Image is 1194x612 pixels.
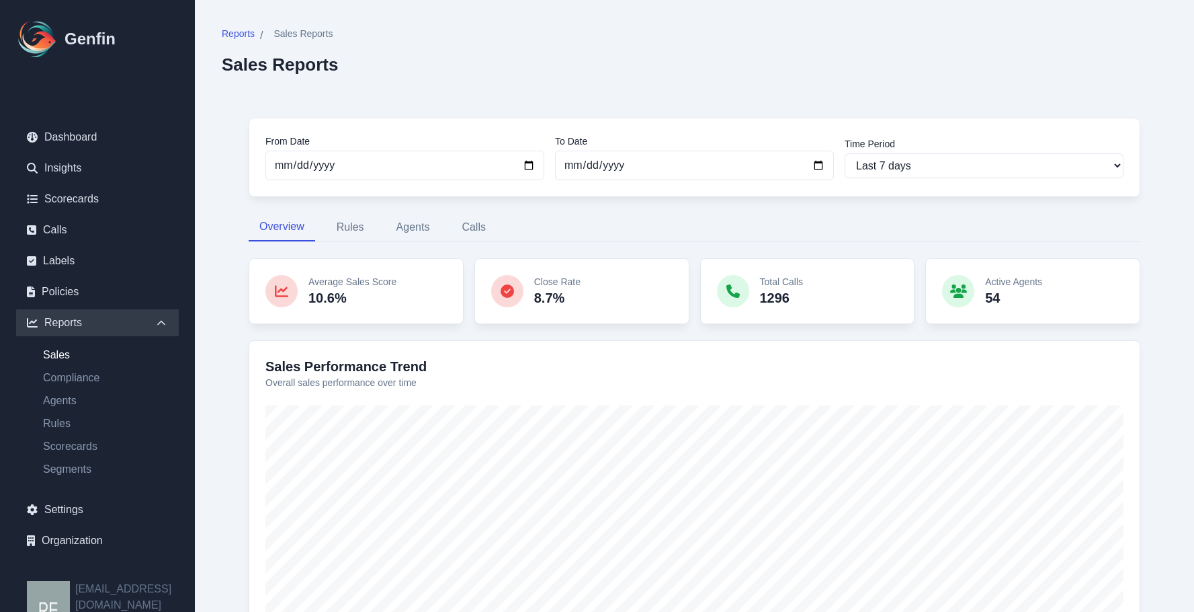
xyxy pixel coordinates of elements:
[249,213,315,241] button: Overview
[16,124,179,151] a: Dashboard
[985,289,1042,307] p: 54
[32,347,179,363] a: Sales
[326,213,375,241] button: Rules
[16,155,179,182] a: Insights
[32,438,179,455] a: Scorecards
[265,135,544,148] label: From Date
[845,137,1123,151] label: Time Period
[760,275,804,289] p: Total Calls
[985,275,1042,289] p: Active Agents
[32,416,179,432] a: Rules
[32,461,179,477] a: Segments
[16,217,179,243] a: Calls
[265,357,1123,376] h3: Sales Performance Trend
[555,135,834,148] label: To Date
[308,275,396,289] p: Average Sales Score
[760,289,804,307] p: 1296
[16,186,179,213] a: Scorecards
[16,17,59,61] img: Logo
[16,247,179,274] a: Labels
[273,27,333,40] span: Sales Reports
[32,370,179,386] a: Compliance
[451,213,497,241] button: Calls
[534,275,581,289] p: Close Rate
[534,289,581,307] p: 8.7%
[222,27,255,40] span: Reports
[265,376,1123,389] p: Overall sales performance over time
[16,278,179,305] a: Policies
[65,28,116,50] h1: Genfin
[386,213,441,241] button: Agents
[260,28,263,44] span: /
[16,309,179,336] div: Reports
[16,496,179,523] a: Settings
[222,27,255,44] a: Reports
[32,393,179,409] a: Agents
[16,527,179,554] a: Organization
[222,54,338,75] h2: Sales Reports
[308,289,396,307] p: 10.6%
